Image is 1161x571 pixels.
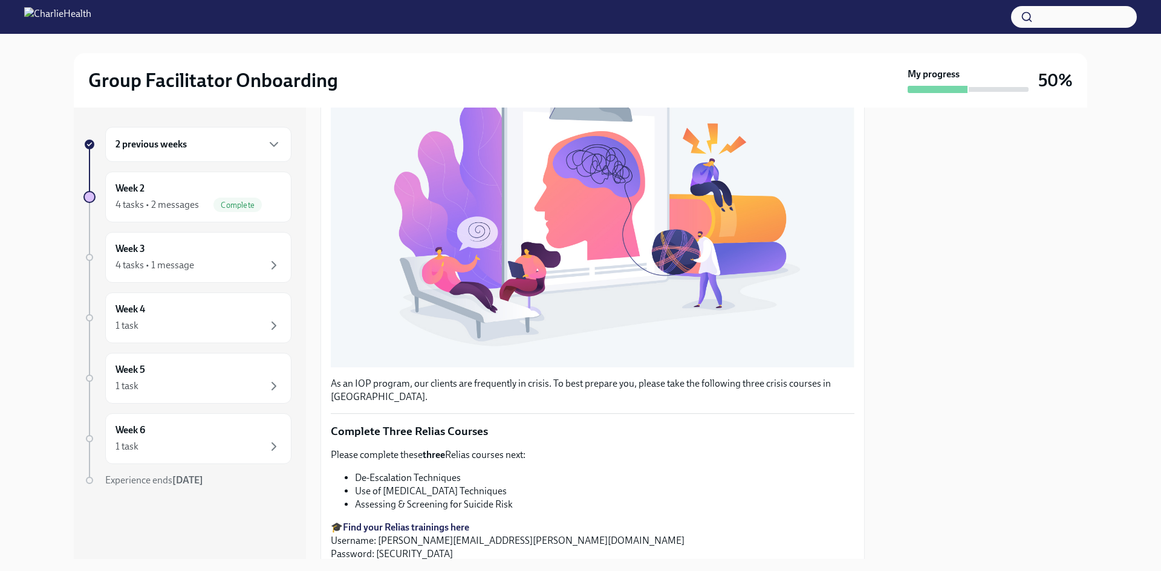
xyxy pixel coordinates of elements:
a: Week 24 tasks • 2 messagesComplete [83,172,291,222]
a: Week 61 task [83,413,291,464]
div: 1 task [115,319,138,332]
h3: 50% [1038,69,1073,91]
li: Assessing & Screening for Suicide Risk [355,498,854,511]
p: Please complete these Relias courses next: [331,448,854,462]
h6: Week 5 [115,363,145,376]
li: Use of [MEDICAL_DATA] Techniques [355,485,854,498]
span: Complete [213,201,262,210]
strong: three [423,449,445,460]
span: Experience ends [105,474,203,486]
div: 1 task [115,379,138,393]
h6: Week 6 [115,424,145,437]
h6: 2 previous weeks [115,138,187,151]
a: Week 34 tasks • 1 message [83,232,291,283]
p: Complete Three Relias Courses [331,424,854,439]
h6: Week 3 [115,242,145,256]
strong: My progress [908,68,960,81]
a: Week 51 task [83,353,291,404]
p: 🎓 Username: [PERSON_NAME][EMAIL_ADDRESS][PERSON_NAME][DOMAIN_NAME] Password: [SECURITY_DATA] [331,521,854,561]
h2: Group Facilitator Onboarding [88,68,338,92]
strong: [DATE] [172,474,203,486]
div: 4 tasks • 2 messages [115,198,199,211]
a: Week 41 task [83,292,291,343]
div: 1 task [115,440,138,453]
h6: Week 2 [115,182,145,195]
div: 4 tasks • 1 message [115,259,194,272]
p: As an IOP program, our clients are frequently in crisis. To best prepare you, please take the fol... [331,377,854,404]
li: De-Escalation Techniques [355,471,854,485]
img: CharlieHealth [24,7,91,27]
div: 2 previous weeks [105,127,291,162]
a: Find your Relias trainings here [343,521,469,533]
h6: Week 4 [115,303,145,316]
button: Zoom image [331,53,854,367]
